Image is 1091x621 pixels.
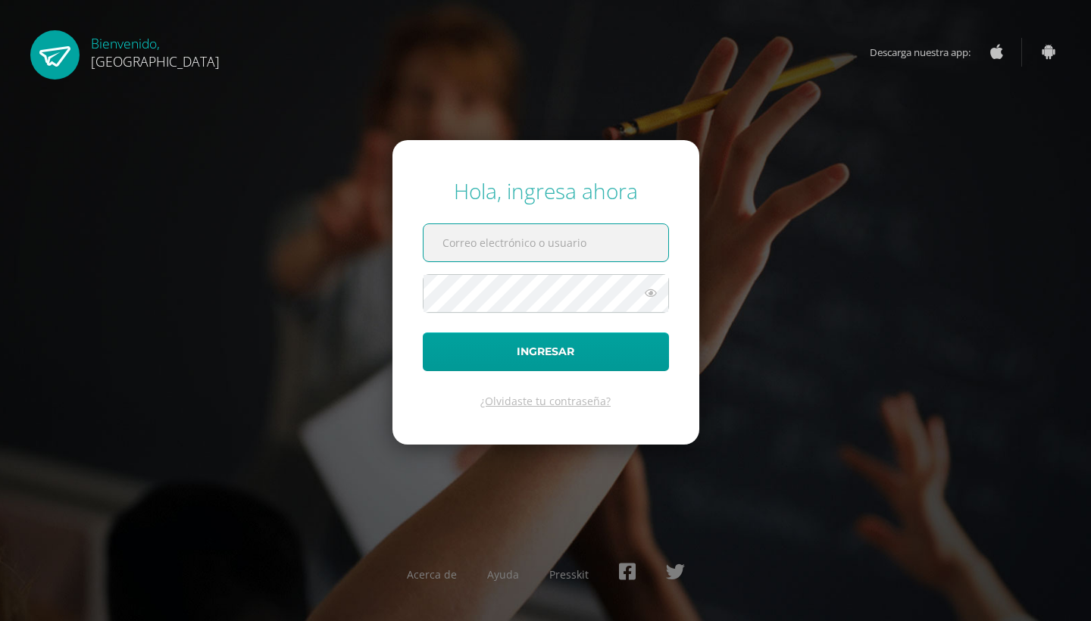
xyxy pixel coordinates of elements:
[480,394,611,408] a: ¿Olvidaste tu contraseña?
[424,224,668,261] input: Correo electrónico o usuario
[423,332,669,371] button: Ingresar
[423,176,669,205] div: Hola, ingresa ahora
[487,567,519,582] a: Ayuda
[407,567,457,582] a: Acerca de
[549,567,589,582] a: Presskit
[870,38,986,67] span: Descarga nuestra app:
[91,30,220,70] div: Bienvenido,
[91,52,220,70] span: [GEOGRAPHIC_DATA]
